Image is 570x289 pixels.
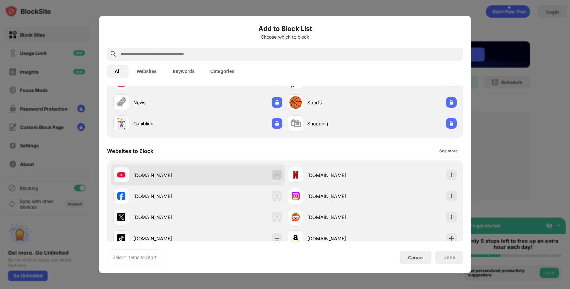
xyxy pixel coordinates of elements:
[292,192,300,200] img: favicons
[110,50,117,58] img: search.svg
[307,172,372,178] div: [DOMAIN_NAME]
[133,172,198,178] div: [DOMAIN_NAME]
[292,213,300,221] img: favicons
[443,255,455,260] div: Done
[133,120,198,127] div: Gambling
[107,34,463,40] div: Choose which to block
[292,171,300,179] img: favicons
[112,254,157,261] div: Select Items to Start
[114,117,128,130] div: 🃏
[117,234,125,242] img: favicons
[116,96,127,109] div: 🗞
[107,148,153,154] div: Websites to Block
[307,235,372,242] div: [DOMAIN_NAME]
[133,214,198,221] div: [DOMAIN_NAME]
[290,117,301,130] div: 🛍
[307,193,372,200] div: [DOMAIN_NAME]
[203,65,242,78] button: Categories
[307,120,372,127] div: Shopping
[289,96,302,109] div: 🏀
[129,65,165,78] button: Websites
[439,148,458,154] div: See more
[408,255,424,260] div: Cancel
[117,192,125,200] img: favicons
[133,235,198,242] div: [DOMAIN_NAME]
[133,193,198,200] div: [DOMAIN_NAME]
[307,99,372,106] div: Sports
[107,65,129,78] button: All
[307,214,372,221] div: [DOMAIN_NAME]
[107,24,463,34] h6: Add to Block List
[165,65,203,78] button: Keywords
[292,234,300,242] img: favicons
[117,171,125,179] img: favicons
[117,213,125,221] img: favicons
[133,99,198,106] div: News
